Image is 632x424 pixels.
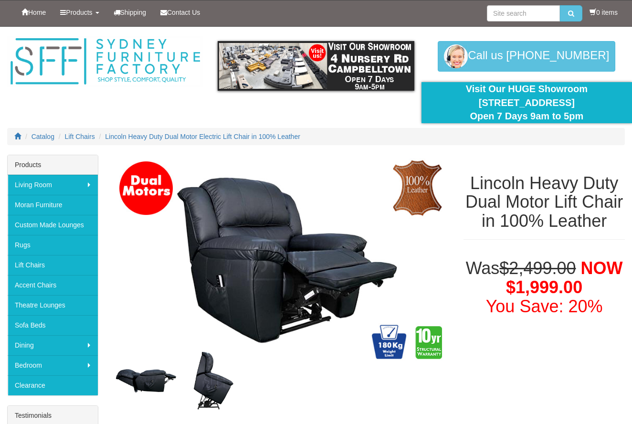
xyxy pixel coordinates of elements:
[105,133,300,140] a: Lincoln Heavy Duty Dual Motor Electric Lift Chair in 100% Leather
[153,0,207,24] a: Contact Us
[463,174,625,231] h1: Lincoln Heavy Duty Dual Motor Lift Chair in 100% Leather
[8,335,98,355] a: Dining
[218,41,414,91] img: showroom.gif
[8,235,98,255] a: Rugs
[429,82,625,123] div: Visit Our HUGE Showroom [STREET_ADDRESS] Open 7 Days 9am to 5pm
[53,0,106,24] a: Products
[463,259,625,316] h1: Was
[106,0,154,24] a: Shipping
[65,133,95,140] a: Lift Chairs
[8,315,98,335] a: Sofa Beds
[499,258,576,278] del: $2,499.00
[8,215,98,235] a: Custom Made Lounges
[120,9,147,16] span: Shipping
[486,297,603,316] font: You Save: 20%
[8,195,98,215] a: Moran Furniture
[8,175,98,195] a: Living Room
[167,9,200,16] span: Contact Us
[506,258,623,297] span: NOW $1,999.00
[14,0,53,24] a: Home
[8,275,98,295] a: Accent Chairs
[8,375,98,395] a: Clearance
[8,355,98,375] a: Bedroom
[487,5,560,21] input: Site search
[28,9,46,16] span: Home
[32,133,54,140] a: Catalog
[8,255,98,275] a: Lift Chairs
[8,155,98,175] div: Products
[66,9,92,16] span: Products
[590,8,618,17] li: 0 items
[7,36,203,87] img: Sydney Furniture Factory
[8,295,98,315] a: Theatre Lounges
